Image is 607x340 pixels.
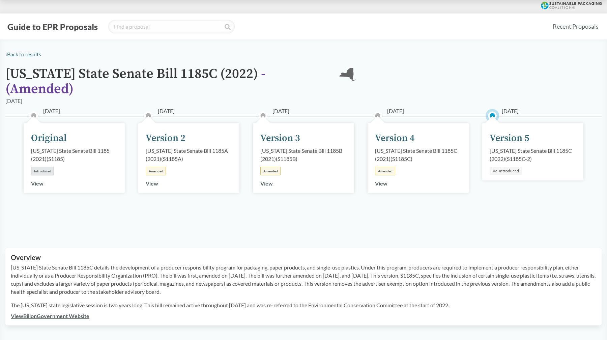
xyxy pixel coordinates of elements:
div: Original [31,131,67,145]
div: Amended [375,167,395,175]
span: [DATE] [272,107,289,115]
div: [US_STATE] State Senate Bill 1185C (2022) ( S1185C-2 ) [490,147,576,163]
a: View [146,180,158,187]
div: Version 5 [490,131,529,145]
span: [DATE] [502,107,519,115]
div: Re-Introduced [490,167,522,175]
h1: [US_STATE] State Senate Bill 1185C (2022) [5,66,329,97]
div: Amended [146,167,166,175]
div: [US_STATE] State Senate Bill 1185B (2021) ( S1185B ) [260,147,347,163]
input: Find a proposal [108,20,235,33]
button: Guide to EPR Proposals [5,21,100,32]
a: View [31,180,44,187]
div: Introduced [31,167,54,175]
p: The [US_STATE] state legislative session is two years long. This bill remained active throughout ... [11,301,596,309]
a: ViewBillonGovernment Website [11,313,89,319]
a: Recent Proposals [550,19,602,34]
a: View [260,180,273,187]
span: - ( Amended ) [5,65,265,97]
div: Version 2 [146,131,185,145]
span: [DATE] [387,107,404,115]
div: Version 4 [375,131,415,145]
p: [US_STATE] State Senate Bill 1185C details the development of a producer responsibility program f... [11,263,596,296]
a: ‹Back to results [5,51,41,57]
a: View [375,180,387,187]
div: [DATE] [5,97,22,105]
div: Version 3 [260,131,300,145]
div: [US_STATE] State Senate Bill 1185C (2021) ( S1185C ) [375,147,461,163]
div: [US_STATE] State Senate Bill 1185 (2021) ( S1185 ) [31,147,117,163]
div: Amended [260,167,281,175]
span: [DATE] [43,107,60,115]
h2: Overview [11,254,596,261]
div: [US_STATE] State Senate Bill 1185A (2021) ( S1185A ) [146,147,232,163]
span: [DATE] [158,107,175,115]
